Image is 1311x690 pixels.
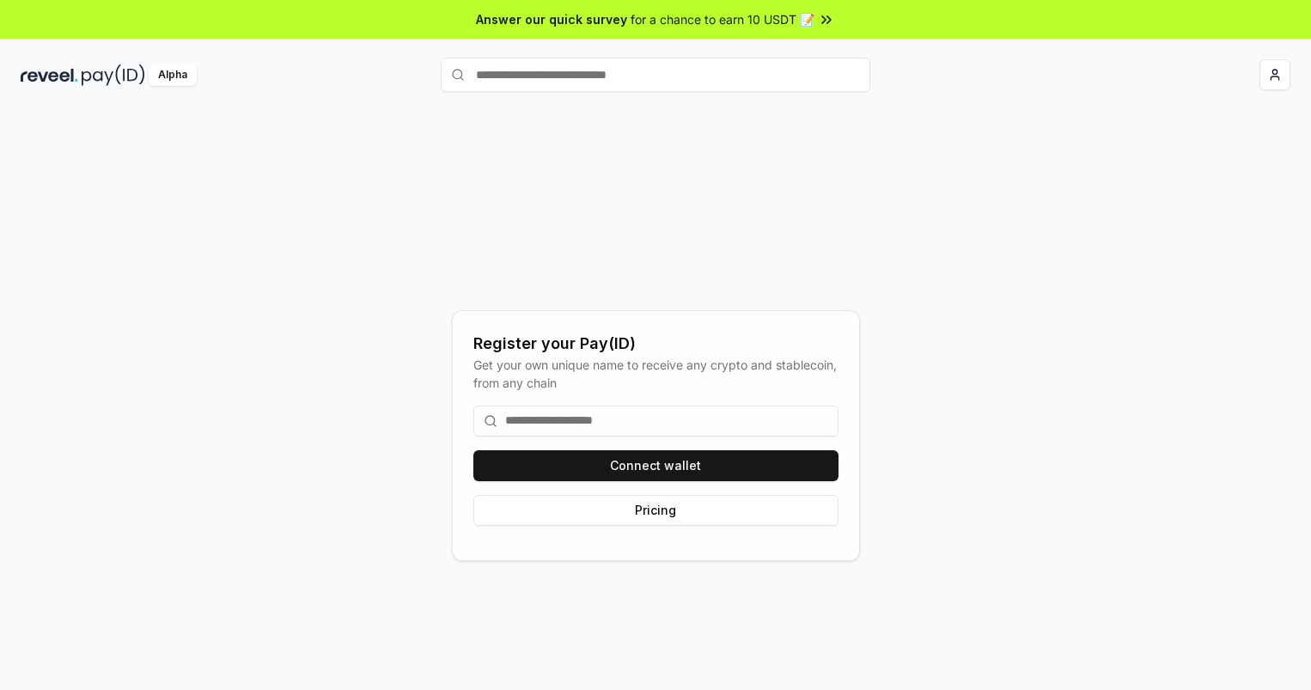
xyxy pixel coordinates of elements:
img: reveel_dark [21,64,78,86]
span: Answer our quick survey [476,10,627,28]
div: Register your Pay(ID) [473,332,838,356]
div: Get your own unique name to receive any crypto and stablecoin, from any chain [473,356,838,392]
span: for a chance to earn 10 USDT 📝 [631,10,814,28]
button: Connect wallet [473,450,838,481]
button: Pricing [473,495,838,526]
img: pay_id [82,64,145,86]
div: Alpha [149,64,197,86]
